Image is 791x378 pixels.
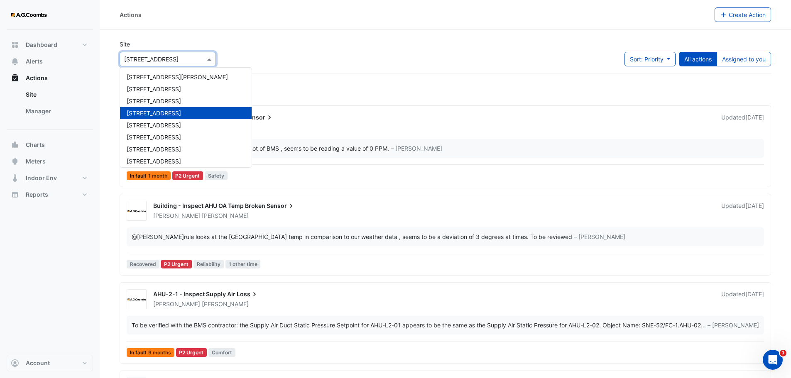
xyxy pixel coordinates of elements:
[7,170,93,186] button: Indoor Env
[26,41,57,49] span: Dashboard
[132,144,389,153] div: Hi [PERSON_NAME] , see attached screenshot of BMS , seems to be reading a value of 0 PPM,
[11,41,19,49] app-icon: Dashboard
[11,157,19,166] app-icon: Meters
[715,7,771,22] button: Create Action
[7,53,93,70] button: Alerts
[11,57,19,66] app-icon: Alerts
[624,52,676,66] button: Sort: Priority
[127,207,146,215] img: AG Coombs
[7,153,93,170] button: Meters
[193,260,224,268] span: Reliability
[237,290,259,298] span: Loss
[745,202,764,209] span: Mon 07-Jul-2025 14:50 AEST
[717,52,771,66] button: Assigned to you
[127,122,181,129] span: [STREET_ADDRESS]
[19,103,93,119] a: Manager
[26,174,57,182] span: Indoor Env
[132,321,701,329] div: To be verified with the BMS contractor: the Supply Air Duct Static Pressure Setpoint for AHU-L2-0...
[708,321,759,329] span: – [PERSON_NAME]
[127,73,228,80] span: [STREET_ADDRESS][PERSON_NAME]
[153,212,200,219] span: [PERSON_NAME]
[26,141,45,149] span: Charts
[225,260,261,268] span: 1 other time
[7,37,93,53] button: Dashboard
[745,290,764,298] span: Fri 27-Jun-2025 15:18 AEST
[132,232,572,241] div: rule looks at the [GEOGRAPHIC_DATA] temp in comparison to our weather data , seems to be a deviat...
[10,7,47,23] img: Company Logo
[630,56,664,63] span: Sort: Priority
[763,350,783,370] iframe: Intercom live chat
[120,67,252,168] ng-dropdown-panel: Options list
[26,74,48,82] span: Actions
[202,212,249,220] span: [PERSON_NAME]
[127,295,146,304] img: AG Coombs
[205,171,228,180] span: Safety
[127,110,181,117] span: [STREET_ADDRESS]
[127,348,174,357] span: In fault
[574,232,625,241] span: – [PERSON_NAME]
[153,290,235,298] span: AHU-2-1 - Inspect Supply Air
[245,113,274,122] span: Sensor
[148,173,167,178] span: 1 month
[120,10,142,19] div: Actions
[132,321,759,329] div: …
[127,85,181,93] span: [STREET_ADDRESS]
[120,40,130,49] label: Site
[26,359,50,367] span: Account
[26,57,43,66] span: Alerts
[127,146,181,153] span: [STREET_ADDRESS]
[161,260,192,268] div: P2 Urgent
[721,202,764,220] div: Updated
[127,260,159,268] span: Recovered
[679,52,717,66] button: All actions
[721,290,764,308] div: Updated
[721,113,764,132] div: Updated
[267,202,295,210] span: Sensor
[132,233,184,240] span: bsadler@agcoombs.com.au [AG Coombs]
[127,171,171,180] span: In fault
[26,157,46,166] span: Meters
[11,174,19,182] app-icon: Indoor Env
[202,300,249,308] span: [PERSON_NAME]
[153,300,200,307] span: [PERSON_NAME]
[153,202,265,209] span: Building - Inspect AHU OA Temp Broken
[26,190,48,199] span: Reports
[11,190,19,199] app-icon: Reports
[7,70,93,86] button: Actions
[11,141,19,149] app-icon: Charts
[19,86,93,103] a: Site
[127,134,181,141] span: [STREET_ADDRESS]
[127,98,181,105] span: [STREET_ADDRESS]
[780,350,786,356] span: 1
[391,144,442,153] span: – [PERSON_NAME]
[7,186,93,203] button: Reports
[11,74,19,82] app-icon: Actions
[176,348,207,357] div: P2 Urgent
[148,350,171,355] span: 9 months
[172,171,203,180] div: P2 Urgent
[745,114,764,121] span: Tue 12-Aug-2025 14:26 AEST
[729,11,766,18] span: Create Action
[7,86,93,123] div: Actions
[208,348,235,357] span: Comfort
[127,158,181,165] span: [STREET_ADDRESS]
[7,137,93,153] button: Charts
[7,355,93,371] button: Account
